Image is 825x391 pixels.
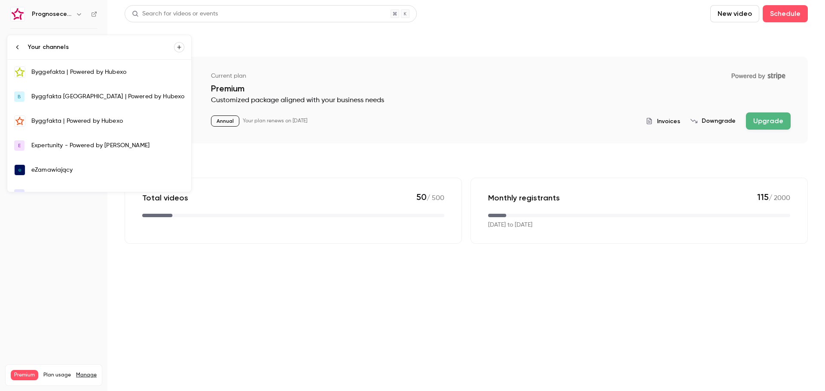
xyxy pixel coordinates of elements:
img: Byggefakta | Powered by Hubexo [15,67,25,77]
img: Byggfakta | Powered by Hubexo [15,116,25,126]
span: B [18,93,21,100]
div: eZamawiający [31,166,184,174]
div: Your channels [28,43,174,52]
div: Expertunity - Powered by [PERSON_NAME] [31,141,184,150]
span: E [18,142,21,149]
img: eZamawiający [15,165,25,175]
div: Byggfakta | Powered by Hubexo [31,117,184,125]
div: Byggfakta [GEOGRAPHIC_DATA] | Powered by Hubexo [31,92,184,101]
span: H [18,191,21,198]
div: Hubexo 4 [31,190,184,199]
div: Byggefakta | Powered by Hubexo [31,68,184,76]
